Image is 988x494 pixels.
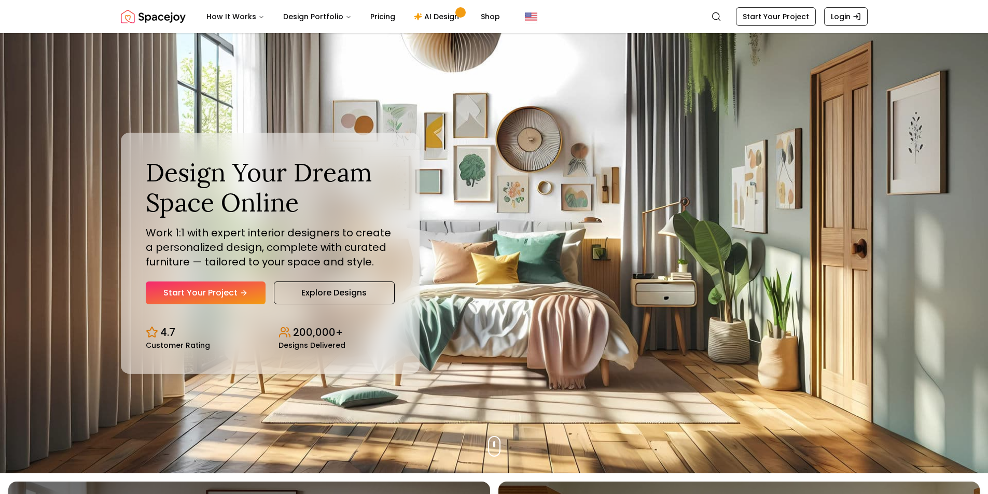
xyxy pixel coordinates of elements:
p: 4.7 [160,325,175,340]
a: Start Your Project [146,281,266,304]
a: Start Your Project [736,7,816,26]
a: Explore Designs [274,281,395,304]
a: AI Design [406,6,470,27]
nav: Main [198,6,508,27]
p: 200,000+ [293,325,343,340]
h1: Design Your Dream Space Online [146,158,395,217]
img: Spacejoy Logo [121,6,186,27]
small: Customer Rating [146,342,210,349]
button: How It Works [198,6,273,27]
img: United States [525,10,537,23]
p: Work 1:1 with expert interior designers to create a personalized design, complete with curated fu... [146,225,395,269]
small: Designs Delivered [279,342,345,349]
button: Design Portfolio [275,6,360,27]
a: Shop [472,6,508,27]
a: Login [824,7,868,26]
a: Pricing [362,6,403,27]
a: Spacejoy [121,6,186,27]
div: Design stats [146,317,395,349]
